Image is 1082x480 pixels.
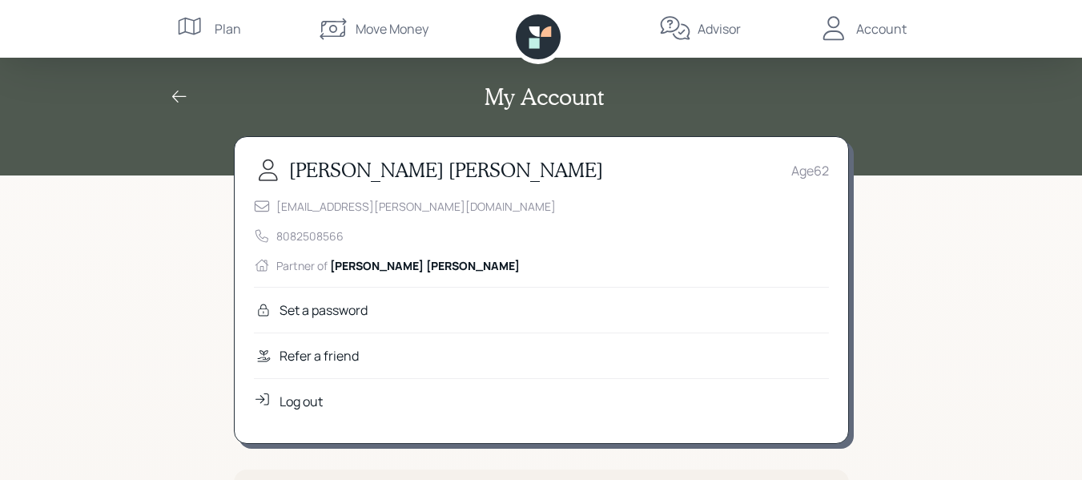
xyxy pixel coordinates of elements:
[698,19,741,38] div: Advisor
[791,161,829,180] div: Age 62
[280,301,368,320] div: Set a password
[276,228,344,244] div: 8082508566
[485,83,604,111] h2: My Account
[356,19,428,38] div: Move Money
[280,346,359,365] div: Refer a friend
[856,19,907,38] div: Account
[276,257,520,274] div: Partner of
[276,198,556,215] div: [EMAIL_ADDRESS][PERSON_NAME][DOMAIN_NAME]
[330,258,520,273] span: [PERSON_NAME] [PERSON_NAME]
[215,19,241,38] div: Plan
[280,392,323,411] div: Log out
[289,159,603,182] h3: [PERSON_NAME] [PERSON_NAME]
